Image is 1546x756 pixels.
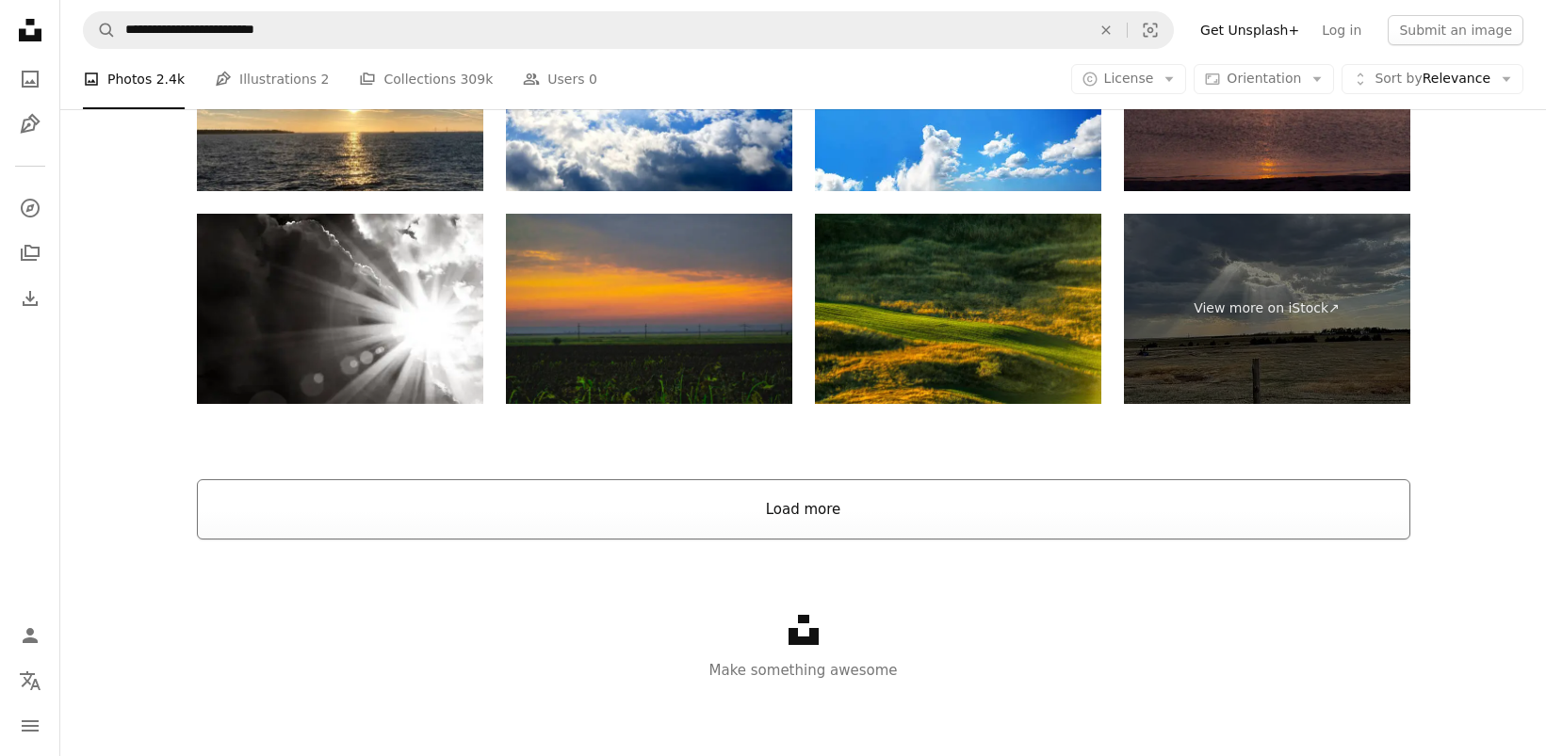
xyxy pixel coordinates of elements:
button: License [1071,64,1187,94]
span: Orientation [1227,71,1301,86]
a: Get Unsplash+ [1189,15,1310,45]
span: License [1104,71,1154,86]
button: Visual search [1128,12,1173,48]
button: Language [11,662,49,700]
a: Users 0 [523,49,597,109]
img: Dramatic stormy sky with shinning sun background [197,214,483,405]
a: Explore [11,189,49,227]
img: Colorful sky and land, waves of grass and trees, warm light shinning over the beautiful Earth [506,214,792,405]
a: Illustrations 2 [215,49,329,109]
button: Load more [197,479,1410,539]
a: Illustrations [11,105,49,143]
button: Search Unsplash [84,12,116,48]
img: Colorful land, waves of grass and trees, warm light shinning over the beautiful Earth [815,214,1101,405]
a: View more on iStock↗ [1124,214,1410,405]
a: Home — Unsplash [11,11,49,53]
button: Submit an image [1388,15,1523,45]
button: Menu [11,707,49,745]
button: Sort byRelevance [1342,64,1523,94]
a: Download History [11,280,49,317]
form: Find visuals sitewide [83,11,1174,49]
button: Orientation [1194,64,1334,94]
p: Make something awesome [60,659,1546,682]
a: Collections 309k [359,49,493,109]
button: Clear [1085,12,1127,48]
a: Log in / Sign up [11,617,49,654]
span: Relevance [1375,70,1490,88]
span: 309k [460,69,493,89]
span: 0 [589,69,597,89]
span: Sort by [1375,71,1422,86]
span: 2 [321,69,330,89]
a: Log in [1310,15,1373,45]
a: Photos [11,60,49,98]
a: Collections [11,234,49,272]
